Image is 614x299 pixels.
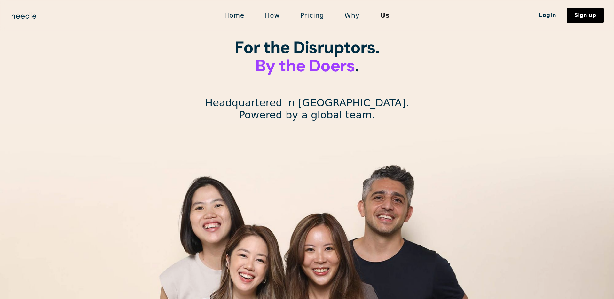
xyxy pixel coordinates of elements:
[370,9,400,22] a: Us
[574,13,596,18] div: Sign up
[255,55,355,77] span: By the Doers
[255,9,290,22] a: How
[205,97,409,121] p: Headquartered in [GEOGRAPHIC_DATA]. Powered by a global team.
[235,38,379,93] h1: For the Disruptors. ‍ . ‍
[334,9,370,22] a: Why
[567,8,604,23] a: Sign up
[290,9,334,22] a: Pricing
[529,10,567,21] a: Login
[214,9,255,22] a: Home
